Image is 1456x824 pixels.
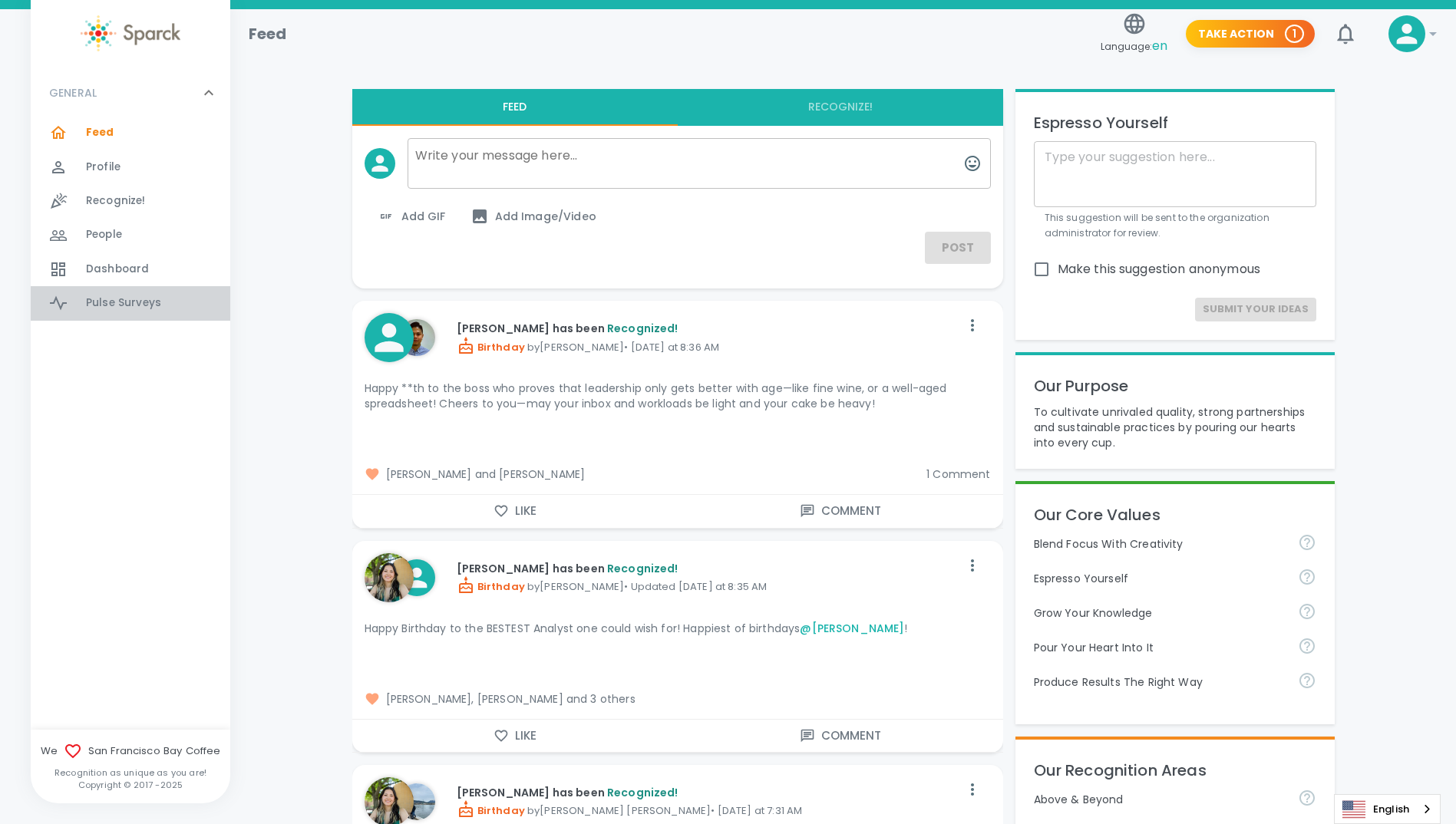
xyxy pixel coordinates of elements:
[1298,789,1316,807] svg: For going above and beyond!
[365,553,414,602] img: Picture of Annabel Su
[1045,210,1306,241] p: This suggestion will be sent to the organization administrator for review.
[457,337,960,355] p: by [PERSON_NAME] • [DATE] at 8:36 AM
[678,495,1003,527] button: Comment
[81,15,180,51] img: Sparck logo
[31,70,230,116] div: GENERAL
[352,89,678,126] button: Feed
[470,207,596,226] span: Add Image/Video
[1034,605,1286,621] p: Grow Your Knowledge
[352,495,678,527] button: Like
[365,691,991,707] span: [PERSON_NAME], [PERSON_NAME] and 3 others
[365,466,915,482] span: [PERSON_NAME] and [PERSON_NAME]
[1034,404,1316,450] p: To cultivate unrivaled quality, strong partnerships and sustainable practices by pouring our hear...
[31,116,230,150] a: Feed
[1298,533,1316,552] svg: Achieve goals today and innovate for tomorrow
[86,160,121,175] span: Profile
[398,783,435,820] img: Picture of Anna Belle Heredia
[457,800,960,819] p: by [PERSON_NAME] [PERSON_NAME] • [DATE] at 7:31 AM
[1298,568,1316,586] svg: Share your voice and your ideas
[1058,260,1261,279] span: Make this suggestion anonymous
[31,252,230,286] a: Dashboard
[86,193,146,209] span: Recognize!
[1298,671,1316,690] svg: Find success working together and doing the right thing
[1034,536,1286,552] p: Blend Focus With Creativity
[377,207,446,226] span: Add GIF
[457,321,960,336] p: [PERSON_NAME] has been
[1334,794,1441,824] div: Language
[1298,602,1316,621] svg: Follow your curiosity and learn together
[1034,110,1316,135] p: Espresso Yourself
[1034,571,1286,586] p: Espresso Yourself
[1094,7,1174,61] button: Language:en
[31,286,230,320] a: Pulse Surveys
[352,720,678,752] button: Like
[1034,792,1286,807] p: Above & Beyond
[1034,374,1316,398] p: Our Purpose
[365,381,991,411] p: Happy **th to the boss who proves that leadership only gets better with age—like fine wine, or a ...
[800,621,904,636] a: @[PERSON_NAME]
[1334,794,1441,824] aside: Language selected: English
[249,21,287,46] h1: Feed
[1298,637,1316,655] svg: Come to work to make a difference in your own way
[1335,795,1440,823] a: English
[31,15,230,51] a: Sparck logo
[1034,640,1286,655] p: Pour Your Heart Into It
[31,779,230,791] p: Copyright © 2017 - 2025
[31,218,230,252] a: People
[457,785,960,800] p: [PERSON_NAME] has been
[1034,503,1316,527] p: Our Core Values
[1034,674,1286,690] p: Produce Results The Right Way
[607,785,678,800] span: Recognized!
[86,262,149,277] span: Dashboard
[86,295,161,311] span: Pulse Surveys
[607,321,678,336] span: Recognized!
[49,85,97,101] p: GENERAL
[1152,37,1167,54] span: en
[31,742,230,760] span: We San Francisco Bay Coffee
[1101,36,1167,57] span: Language:
[457,803,525,818] span: Birthday
[365,621,991,636] p: Happy Birthday to the BESTEST Analyst one could wish for! Happiest of birthdays !
[86,227,122,242] span: People
[398,319,435,356] img: Picture of Mikhail Coloyan
[31,150,230,184] a: Profile
[678,720,1003,752] button: Comment
[457,340,525,354] span: Birthday
[1293,26,1296,41] p: 1
[86,125,114,140] span: Feed
[457,561,960,576] p: [PERSON_NAME] has been
[457,576,960,595] p: by [PERSON_NAME] • Updated [DATE] at 8:35 AM
[607,561,678,576] span: Recognized!
[457,579,525,594] span: Birthday
[926,466,990,482] span: 1 Comment
[31,184,230,218] a: Recognize!
[31,766,230,779] p: Recognition as unique as you are!
[1186,20,1315,48] button: Take Action 1
[1034,758,1316,783] p: Our Recognition Areas
[31,116,230,326] div: GENERAL
[352,89,1003,126] div: interaction tabs
[678,89,1003,126] button: Recognize!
